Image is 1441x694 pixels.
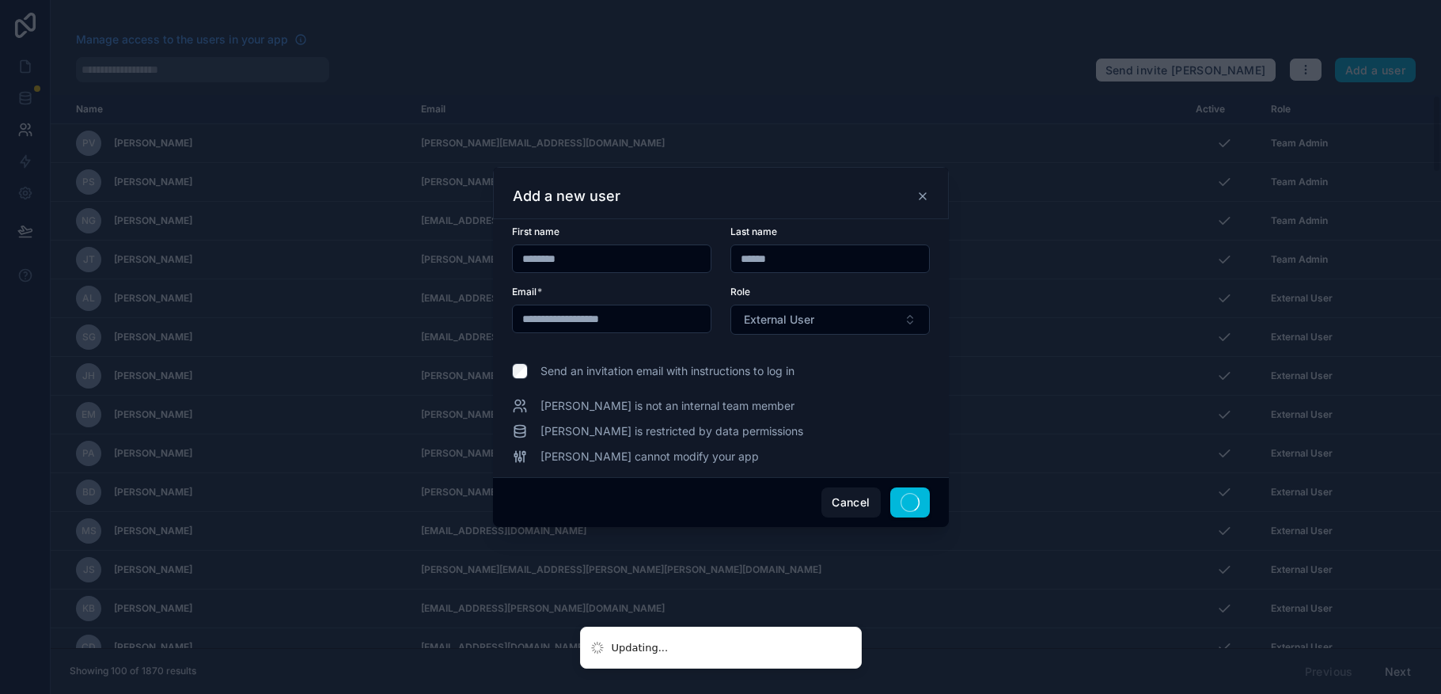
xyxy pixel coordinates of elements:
[744,312,814,328] span: External User
[512,286,537,298] span: Email
[540,363,794,379] span: Send an invitation email with instructions to log in
[540,398,794,414] span: [PERSON_NAME] is not an internal team member
[513,187,620,206] h3: Add a new user
[512,363,528,379] input: Send an invitation email with instructions to log in
[540,449,759,465] span: [PERSON_NAME] cannot modify your app
[730,286,750,298] span: Role
[730,305,930,335] button: Select Button
[730,226,777,237] span: Last name
[612,640,669,656] div: Updating...
[512,226,559,237] span: First name
[540,423,803,439] span: [PERSON_NAME] is restricted by data permissions
[821,487,880,518] button: Cancel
